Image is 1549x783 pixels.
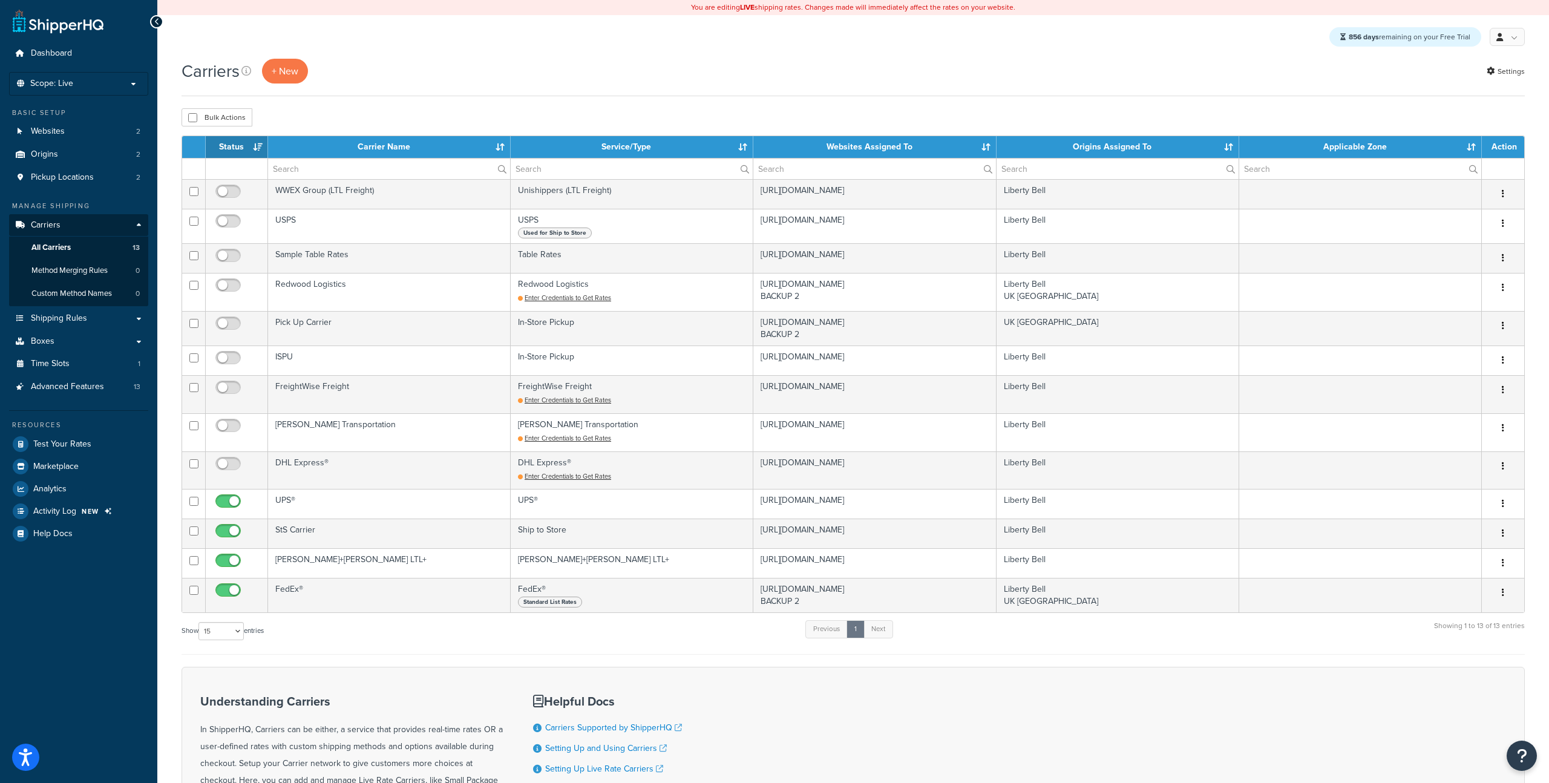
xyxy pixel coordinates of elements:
li: Origins [9,143,148,166]
span: 0 [136,289,140,299]
li: Boxes [9,330,148,353]
td: Ship to Store [511,519,753,548]
th: Applicable Zone: activate to sort column ascending [1239,136,1482,158]
td: Sample Table Rates [268,243,511,273]
a: Dashboard [9,42,148,65]
td: [URL][DOMAIN_NAME] [753,489,997,519]
span: 1 [138,359,140,369]
a: Origins 2 [9,143,148,166]
span: Enter Credentials to Get Rates [525,395,611,405]
td: FedEx® [268,578,511,612]
a: Next [863,620,893,638]
td: [URL][DOMAIN_NAME] [753,209,997,243]
li: Custom Method Names [9,283,148,305]
a: Analytics [9,478,148,500]
span: Shipping Rules [31,313,87,324]
a: Advanced Features 13 [9,376,148,398]
span: 13 [133,243,140,253]
td: DHL Express® [268,451,511,490]
span: Enter Credentials to Get Rates [525,471,611,481]
td: Liberty Bell [997,413,1239,451]
h3: Helpful Docs [533,695,691,708]
span: Used for Ship to Store [518,228,592,238]
label: Show entries [182,622,264,640]
td: USPS [511,209,753,243]
input: Search [753,159,996,179]
span: Pickup Locations [31,172,94,183]
b: LIVE [740,2,755,13]
a: Enter Credentials to Get Rates [518,433,611,443]
select: Showentries [198,622,244,640]
td: [URL][DOMAIN_NAME] [753,346,997,375]
td: WWEX Group (LTL Freight) [268,179,511,209]
span: Activity Log [33,506,76,517]
span: Help Docs [33,529,73,539]
a: Activity Log NEW [9,500,148,522]
td: USPS [268,209,511,243]
span: Origins [31,149,58,160]
input: Search [997,159,1239,179]
td: [URL][DOMAIN_NAME] BACKUP 2 [753,578,997,612]
span: Boxes [31,336,54,347]
td: Liberty Bell UK [GEOGRAPHIC_DATA] [997,578,1239,612]
td: [URL][DOMAIN_NAME] BACKUP 2 [753,273,997,311]
span: Method Merging Rules [31,266,108,276]
span: Marketplace [33,462,79,472]
li: Method Merging Rules [9,260,148,282]
span: NEW [82,506,99,516]
th: Carrier Name: activate to sort column ascending [268,136,511,158]
th: Action [1482,136,1524,158]
li: Pickup Locations [9,166,148,189]
td: [URL][DOMAIN_NAME] [753,243,997,273]
li: Advanced Features [9,376,148,398]
li: Marketplace [9,456,148,477]
td: Liberty Bell [997,519,1239,548]
td: Pick Up Carrier [268,311,511,346]
td: [PERSON_NAME] Transportation [268,413,511,451]
button: Bulk Actions [182,108,252,126]
button: + New [262,59,308,84]
td: FreightWise Freight [268,375,511,413]
td: [URL][DOMAIN_NAME] [753,179,997,209]
a: Settings [1487,63,1525,80]
span: Custom Method Names [31,289,112,299]
span: 2 [136,149,140,160]
a: 1 [847,620,865,638]
a: Setting Up and Using Carriers [545,742,667,755]
td: FreightWise Freight [511,375,753,413]
span: Enter Credentials to Get Rates [525,433,611,443]
td: Liberty Bell [997,375,1239,413]
strong: 856 days [1349,31,1379,42]
th: Origins Assigned To: activate to sort column ascending [997,136,1239,158]
span: Time Slots [31,359,70,369]
li: Help Docs [9,523,148,545]
td: UPS® [268,489,511,519]
li: Time Slots [9,353,148,375]
span: All Carriers [31,243,71,253]
td: [PERSON_NAME]+[PERSON_NAME] LTL+ [268,548,511,578]
td: Liberty Bell [997,346,1239,375]
span: 2 [136,172,140,183]
td: StS Carrier [268,519,511,548]
th: Websites Assigned To: activate to sort column ascending [753,136,997,158]
span: 0 [136,266,140,276]
td: [PERSON_NAME] Transportation [511,413,753,451]
span: Dashboard [31,48,72,59]
a: Enter Credentials to Get Rates [518,395,611,405]
td: Table Rates [511,243,753,273]
a: Carriers Supported by ShipperHQ [545,721,682,734]
td: [URL][DOMAIN_NAME] BACKUP 2 [753,311,997,346]
td: Redwood Logistics [268,273,511,311]
div: remaining on your Free Trial [1329,27,1481,47]
span: 2 [136,126,140,137]
td: Liberty Bell [997,243,1239,273]
a: Shipping Rules [9,307,148,330]
li: Websites [9,120,148,143]
a: Test Your Rates [9,433,148,455]
a: Carriers [9,214,148,237]
span: Advanced Features [31,382,104,392]
td: Liberty Bell [997,179,1239,209]
span: Enter Credentials to Get Rates [525,293,611,303]
a: Setting Up Live Rate Carriers [545,762,663,775]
